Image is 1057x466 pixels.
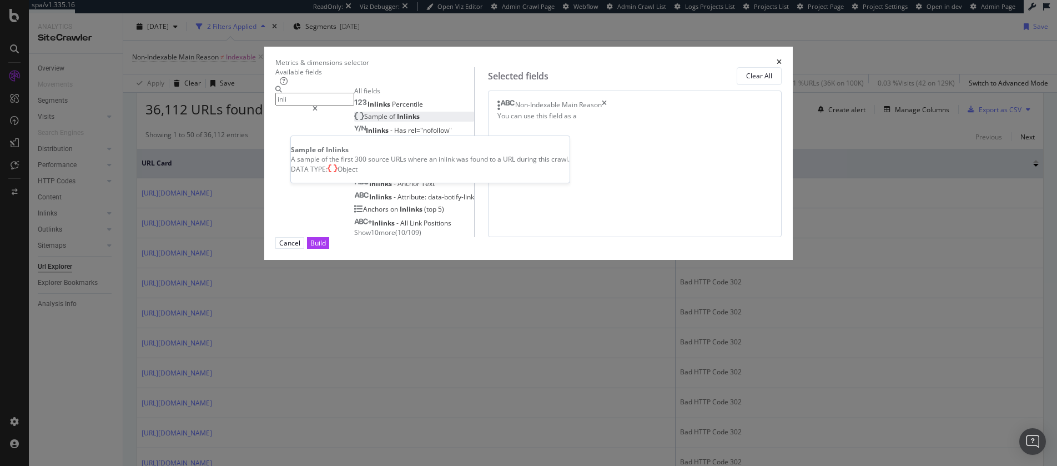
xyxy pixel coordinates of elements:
[275,93,354,106] input: Search by field name
[372,218,396,228] span: Inlinks
[515,100,602,111] div: Non-Indexable Main Reason
[602,100,607,111] div: times
[397,179,421,188] span: Anchor
[279,238,300,248] div: Cancel
[777,58,782,67] div: times
[354,228,395,237] span: Show 10 more
[421,179,435,188] span: Text
[390,204,400,214] span: on
[369,192,394,202] span: Inlinks
[275,58,369,67] div: Metrics & dimensions selector
[394,126,408,135] span: Has
[291,145,570,154] div: Sample of Inlinks
[410,218,424,228] span: Link
[354,86,474,96] div: All fields
[307,237,329,249] button: Build
[497,100,772,111] div: Non-Indexable Main Reasontimes
[390,126,394,135] span: -
[1019,428,1046,455] div: Open Intercom Messenger
[291,154,570,164] div: A sample of the first 300 source URLs where an inlink was found to a URL during this crawl.
[363,204,390,214] span: Anchors
[488,70,548,83] div: Selected fields
[369,179,394,188] span: Inlinks
[389,112,397,121] span: of
[392,99,423,109] span: Percentile
[397,112,420,121] span: Inlinks
[400,204,424,214] span: Inlinks
[338,164,358,174] span: Object
[368,99,392,109] span: Inlinks
[497,111,772,121] div: You can use this field as a
[366,126,390,135] span: Inlinks
[397,192,428,202] span: Attribute:
[310,238,326,248] div: Build
[395,228,421,237] span: ( 10 / 109 )
[394,179,397,188] span: -
[408,126,452,135] span: rel="nofollow"
[428,192,474,202] span: data-botify-link
[291,164,328,174] span: DATA TYPE:
[394,192,397,202] span: -
[264,47,793,260] div: modal
[424,218,451,228] span: Positions
[746,71,772,81] div: Clear All
[275,67,474,77] div: Available fields
[424,204,438,214] span: (top
[400,218,410,228] span: All
[396,218,400,228] span: -
[737,67,782,85] button: Clear All
[438,204,444,214] span: 5)
[275,237,304,249] button: Cancel
[364,112,389,121] span: Sample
